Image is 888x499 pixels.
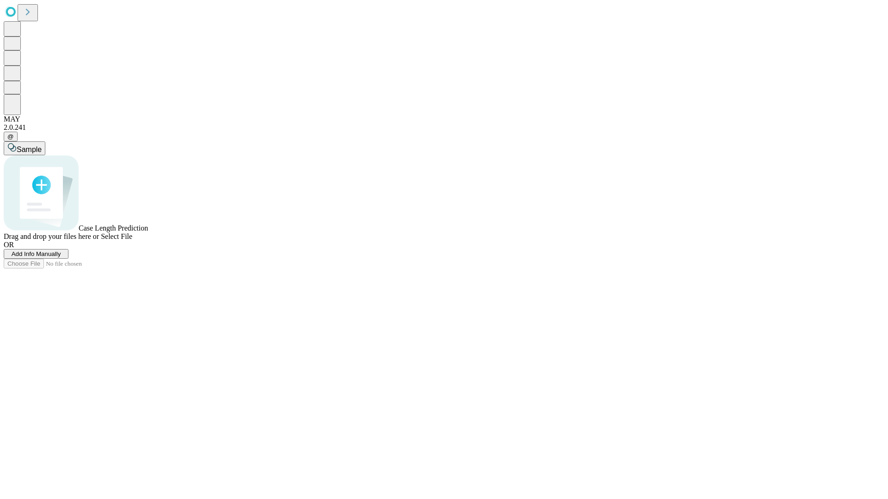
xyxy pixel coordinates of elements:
button: Sample [4,141,45,155]
span: Add Info Manually [12,250,61,257]
span: Case Length Prediction [79,224,148,232]
div: MAY [4,115,884,123]
button: Add Info Manually [4,249,68,259]
span: OR [4,241,14,249]
span: Drag and drop your files here or [4,232,99,240]
span: Sample [17,146,42,153]
span: @ [7,133,14,140]
button: @ [4,132,18,141]
div: 2.0.241 [4,123,884,132]
span: Select File [101,232,132,240]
